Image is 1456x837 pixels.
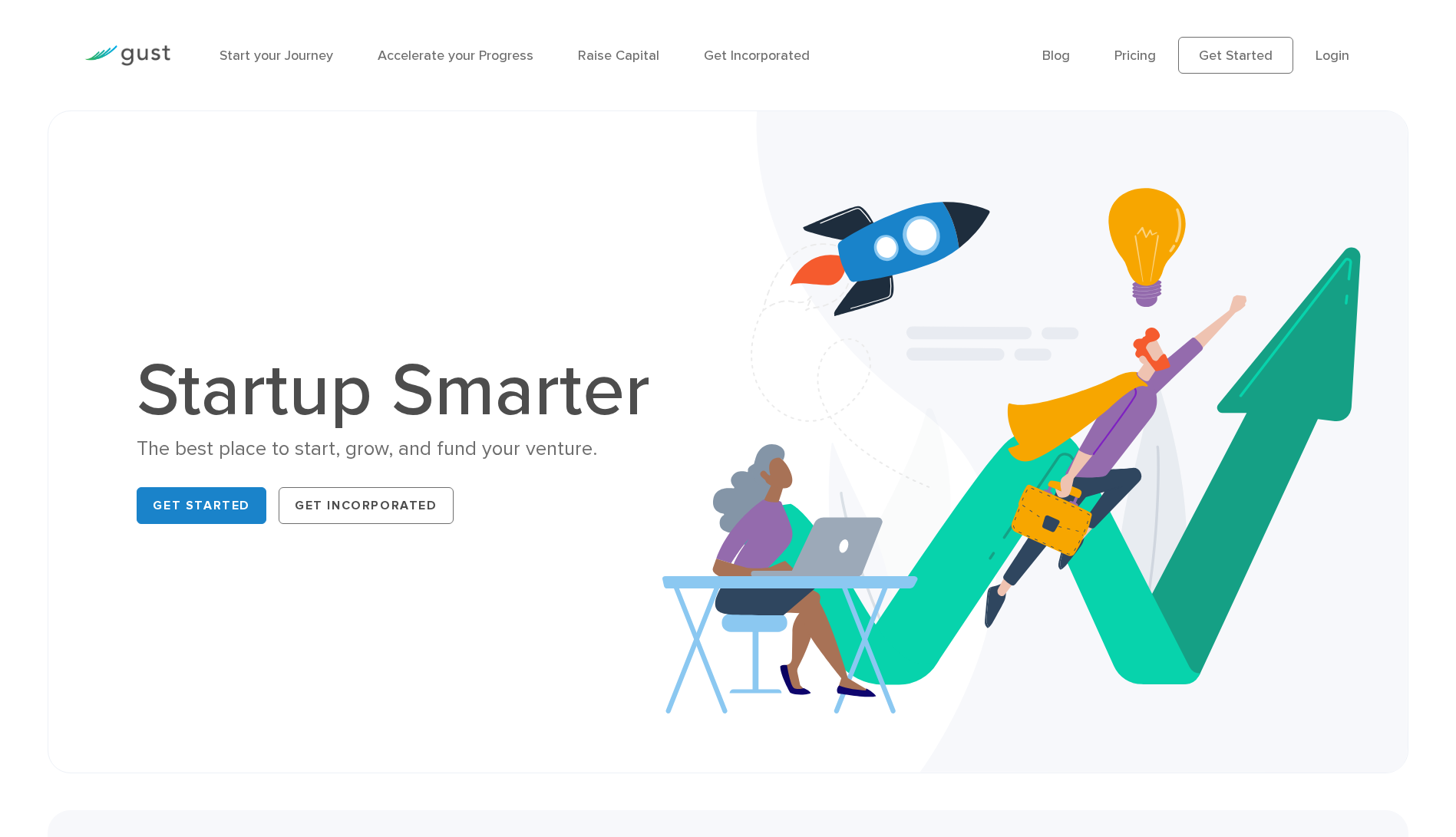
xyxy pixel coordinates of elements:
[662,111,1407,773] img: Startup Smarter Hero
[84,45,170,66] img: Gust Logo
[378,48,533,64] a: Accelerate your Progress
[704,48,810,64] a: Get Incorporated
[279,487,454,524] a: Get Incorporated
[1042,48,1070,64] a: Blog
[1114,48,1156,64] a: Pricing
[1178,37,1293,74] a: Get Started
[220,48,333,64] a: Start your Journey
[578,48,659,64] a: Raise Capital
[137,487,266,524] a: Get Started
[137,354,666,428] h1: Startup Smarter
[1316,48,1349,64] a: Login
[137,436,666,463] div: The best place to start, grow, and fund your venture.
